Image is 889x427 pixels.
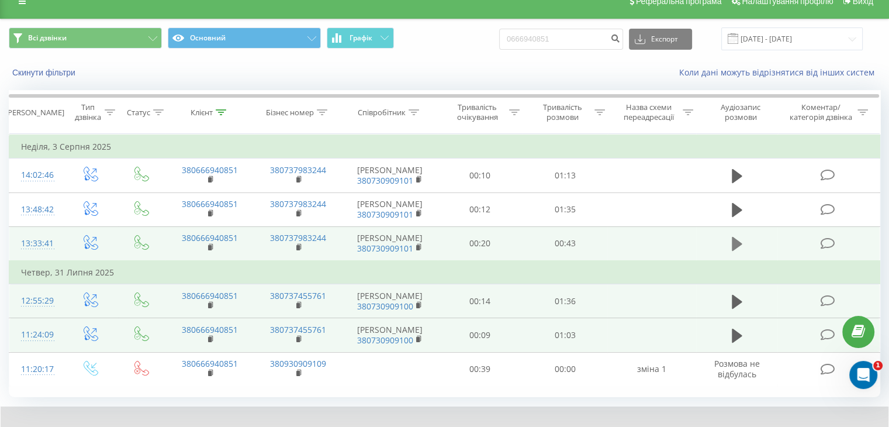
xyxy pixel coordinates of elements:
span: Графік [350,34,372,42]
a: 380737983244 [270,232,326,243]
div: Коментар/категорія дзвінка [786,102,855,122]
td: 00:12 [438,192,523,226]
input: Пошук за номером [499,29,623,50]
td: 00:09 [438,318,523,352]
div: Аудіозапис розмови [707,102,775,122]
td: [PERSON_NAME] [343,159,438,192]
div: 13:48:42 [21,198,52,221]
a: 380666940851 [182,198,238,209]
div: Тривалість розмови [533,102,591,122]
td: [PERSON_NAME] [343,284,438,318]
div: Статус [127,108,150,118]
td: 00:14 [438,284,523,318]
a: 380737983244 [270,198,326,209]
a: 380666940851 [182,290,238,301]
a: 380730909101 [357,209,413,220]
div: 11:24:09 [21,323,52,346]
div: Співробітник [358,108,406,118]
div: 12:55:29 [21,290,52,312]
div: Назва схеми переадресації [618,102,680,122]
td: 00:10 [438,159,523,192]
td: 01:03 [523,318,607,352]
button: Скинути фільтри [9,67,81,78]
iframe: Intercom live chat [849,361,877,389]
td: 00:39 [438,352,523,386]
a: Коли дані можуть відрізнятися вiд інших систем [679,67,880,78]
td: Четвер, 31 Липня 2025 [9,261,880,284]
a: 380730909100 [357,301,413,312]
td: [PERSON_NAME] [343,192,438,226]
td: 01:13 [523,159,607,192]
button: Всі дзвінки [9,27,162,49]
td: 00:00 [523,352,607,386]
td: 00:43 [523,226,607,261]
a: 380730909101 [357,243,413,254]
a: 380666940851 [182,324,238,335]
td: 01:36 [523,284,607,318]
td: [PERSON_NAME] [343,226,438,261]
div: Тривалість очікування [448,102,507,122]
a: 380730909100 [357,335,413,346]
a: 380737455761 [270,324,326,335]
div: 11:20:17 [21,358,52,381]
div: 13:33:41 [21,232,52,255]
div: Клієнт [191,108,213,118]
div: Тип дзвінка [74,102,101,122]
span: Розмова не відбулась [714,358,760,380]
a: 380737983244 [270,164,326,175]
td: 01:35 [523,192,607,226]
a: 380666940851 [182,232,238,243]
button: Експорт [629,29,692,50]
td: [PERSON_NAME] [343,318,438,352]
td: Неділя, 3 Серпня 2025 [9,135,880,159]
button: Основний [168,27,321,49]
a: 380930909109 [270,358,326,369]
td: 00:20 [438,226,523,261]
span: Всі дзвінки [28,33,67,43]
a: 380666940851 [182,358,238,369]
div: 14:02:46 [21,164,52,187]
td: зміна 1 [607,352,696,386]
div: Бізнес номер [266,108,314,118]
a: 380737455761 [270,290,326,301]
a: 380730909101 [357,175,413,186]
div: [PERSON_NAME] [5,108,64,118]
span: 1 [873,361,883,370]
a: 380666940851 [182,164,238,175]
button: Графік [327,27,394,49]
